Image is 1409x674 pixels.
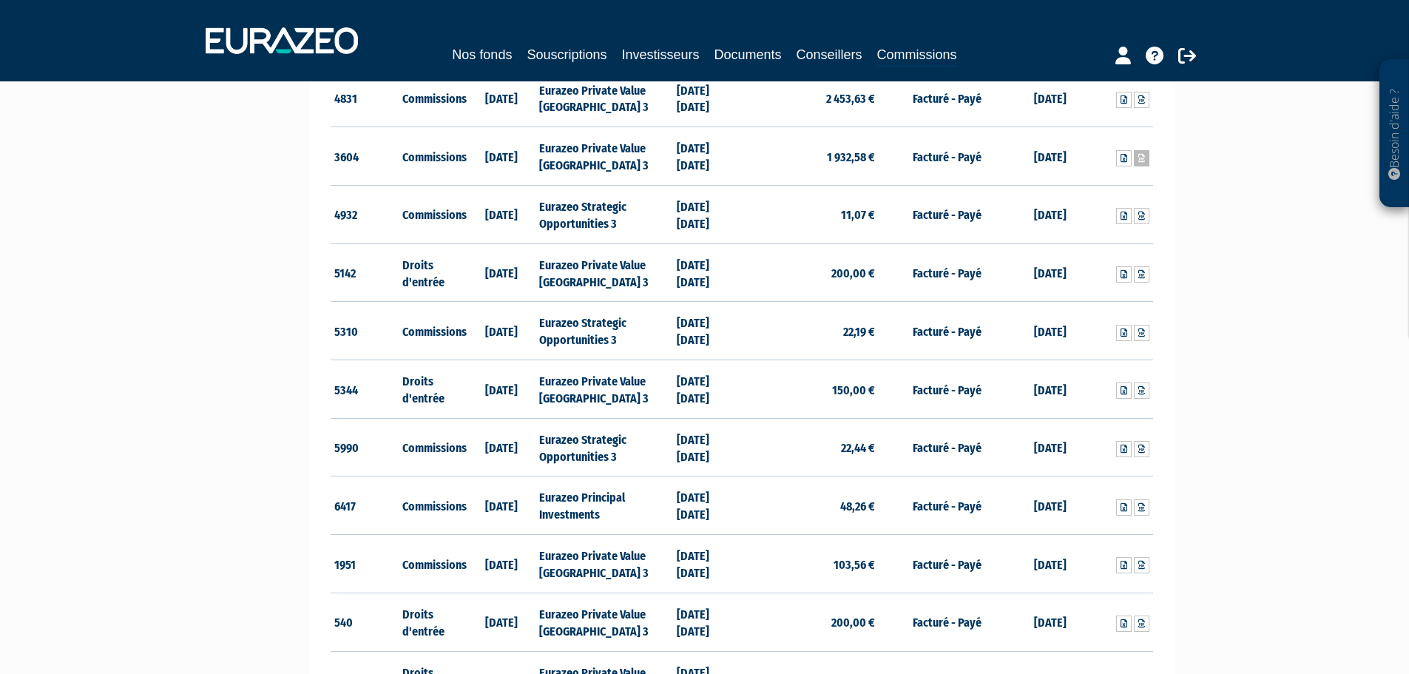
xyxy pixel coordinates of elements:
td: Facturé - Payé [879,535,1016,593]
a: Souscriptions [527,44,606,65]
td: 150,00 € [742,360,879,419]
td: Facturé - Payé [879,476,1016,535]
td: Eurazeo Strategic Opportunities 3 [535,186,672,244]
a: Conseillers [797,44,862,65]
td: Facturé - Payé [879,302,1016,360]
td: [DATE] [467,69,536,127]
td: Facturé - Payé [879,127,1016,186]
td: Facturé - Payé [879,418,1016,476]
a: Investisseurs [621,44,699,65]
td: Facturé - Payé [879,186,1016,244]
td: [DATE] [467,360,536,419]
td: [DATE] [DATE] [673,69,742,127]
td: 5310 [331,302,399,360]
td: Commissions [399,418,467,476]
td: Commissions [399,127,467,186]
td: 1951 [331,535,399,593]
td: Commissions [399,302,467,360]
a: Nos fonds [452,44,512,65]
td: 5344 [331,360,399,419]
td: [DATE] [1016,418,1084,476]
td: 4932 [331,186,399,244]
td: Commissions [399,535,467,593]
td: Eurazeo Private Value [GEOGRAPHIC_DATA] 3 [535,360,672,419]
td: 48,26 € [742,476,879,535]
td: 11,07 € [742,186,879,244]
td: [DATE] [467,186,536,244]
td: 22,44 € [742,418,879,476]
td: [DATE] [DATE] [673,186,742,244]
td: Commissions [399,69,467,127]
img: 1732889491-logotype_eurazeo_blanc_rvb.png [206,27,358,54]
td: [DATE] [1016,127,1084,186]
td: [DATE] [DATE] [673,418,742,476]
td: Commissions [399,476,467,535]
td: 200,00 € [742,243,879,302]
td: Eurazeo Private Value [GEOGRAPHIC_DATA] 3 [535,593,672,651]
td: [DATE] [467,127,536,186]
td: [DATE] [467,243,536,302]
td: 6417 [331,476,399,535]
td: Facturé - Payé [879,69,1016,127]
a: Commissions [877,44,957,67]
td: Droits d'entrée [399,243,467,302]
td: Eurazeo Private Value [GEOGRAPHIC_DATA] 3 [535,535,672,593]
td: [DATE] [DATE] [673,593,742,651]
td: [DATE] [467,302,536,360]
td: Facturé - Payé [879,593,1016,651]
td: Droits d'entrée [399,593,467,651]
td: [DATE] [1016,593,1084,651]
td: 5990 [331,418,399,476]
td: 200,00 € [742,593,879,651]
td: Facturé - Payé [879,243,1016,302]
td: [DATE] [1016,360,1084,419]
td: [DATE] [1016,476,1084,535]
td: Eurazeo Principal Investments [535,476,672,535]
td: 3604 [331,127,399,186]
p: Besoin d'aide ? [1386,67,1403,200]
td: [DATE] [DATE] [673,302,742,360]
td: Eurazeo Private Value [GEOGRAPHIC_DATA] 3 [535,243,672,302]
td: 103,56 € [742,535,879,593]
td: [DATE] [1016,69,1084,127]
td: [DATE] [DATE] [673,360,742,419]
a: Documents [714,44,782,65]
td: [DATE] [DATE] [673,535,742,593]
td: 540 [331,593,399,651]
td: 22,19 € [742,302,879,360]
td: [DATE] [467,476,536,535]
td: Eurazeo Strategic Opportunities 3 [535,302,672,360]
td: [DATE] [467,593,536,651]
td: 1 932,58 € [742,127,879,186]
td: Eurazeo Private Value [GEOGRAPHIC_DATA] 3 [535,127,672,186]
td: 4831 [331,69,399,127]
td: [DATE] [DATE] [673,476,742,535]
td: Eurazeo Private Value [GEOGRAPHIC_DATA] 3 [535,69,672,127]
td: [DATE] [1016,186,1084,244]
td: [DATE] [DATE] [673,243,742,302]
td: [DATE] [1016,535,1084,593]
td: Droits d'entrée [399,360,467,419]
td: [DATE] [467,535,536,593]
td: [DATE] [1016,243,1084,302]
td: 2 453,63 € [742,69,879,127]
td: 5142 [331,243,399,302]
td: Commissions [399,186,467,244]
td: Facturé - Payé [879,360,1016,419]
td: [DATE] [DATE] [673,127,742,186]
td: [DATE] [1016,302,1084,360]
td: Eurazeo Strategic Opportunities 3 [535,418,672,476]
td: [DATE] [467,418,536,476]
